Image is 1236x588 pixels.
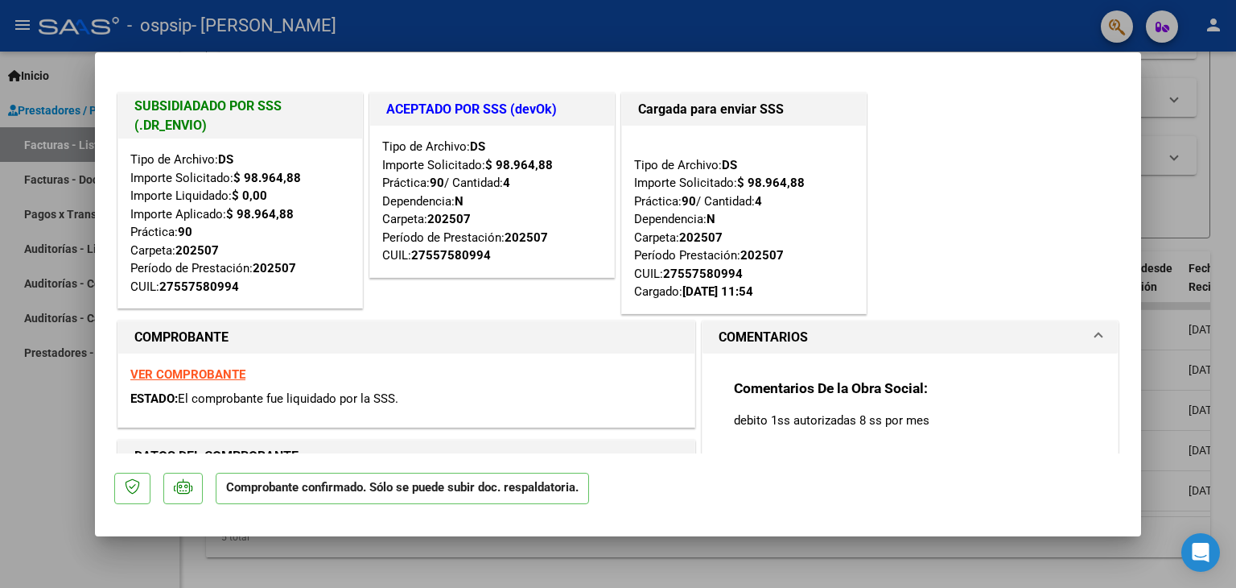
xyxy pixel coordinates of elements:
[682,284,753,299] strong: [DATE] 11:54
[734,380,928,396] strong: Comentarios De la Obra Social:
[430,176,444,190] strong: 90
[232,188,267,203] strong: $ 0,00
[411,246,491,265] div: 27557580994
[130,391,178,406] span: ESTADO:
[178,391,398,406] span: El comprobante fue liquidado por la SSS.
[470,139,485,154] strong: DS
[740,248,784,263] strong: 202507
[485,158,553,172] strong: $ 98.964,88
[702,354,1118,503] div: COMENTARIOS
[134,97,346,135] h1: SUBSIDIADADO POR SSS (.DR_ENVIO)
[707,212,715,226] strong: N
[233,171,301,185] strong: $ 98.964,88
[1181,533,1220,572] div: Open Intercom Messenger
[218,152,233,167] strong: DS
[679,230,723,245] strong: 202507
[216,473,589,504] p: Comprobante confirmado. Sólo se puede subir doc. respaldatoria.
[178,225,192,239] strong: 90
[175,243,219,258] strong: 202507
[719,328,808,347] h1: COMENTARIOS
[734,412,1086,429] p: debito 1ss autorizadas 8 ss por mes
[638,100,850,119] h1: Cargada para enviar SSS
[682,194,696,209] strong: 90
[634,138,854,301] div: Tipo de Archivo: Importe Solicitado: Práctica: / Cantidad: Dependencia: Carpeta: Período Prestaci...
[159,278,239,296] div: 27557580994
[130,151,350,296] div: Tipo de Archivo: Importe Solicitado: Importe Liquidado: Importe Aplicado: Práctica: Carpeta: Perí...
[253,261,296,275] strong: 202507
[505,230,548,245] strong: 202507
[134,329,229,345] strong: COMPROBANTE
[702,321,1118,354] mat-expansion-panel-header: COMENTARIOS
[755,194,762,209] strong: 4
[737,176,805,190] strong: $ 98.964,88
[455,194,463,209] strong: N
[382,138,602,265] div: Tipo de Archivo: Importe Solicitado: Práctica: / Cantidad: Dependencia: Carpeta: Período de Prest...
[226,207,294,222] strong: $ 98.964,88
[663,265,743,284] div: 27557580994
[722,158,737,172] strong: DS
[427,212,471,226] strong: 202507
[503,176,510,190] strong: 4
[134,449,299,464] strong: DATOS DEL COMPROBANTE
[386,100,598,119] h1: ACEPTADO POR SSS (devOk)
[130,367,245,382] a: VER COMPROBANTE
